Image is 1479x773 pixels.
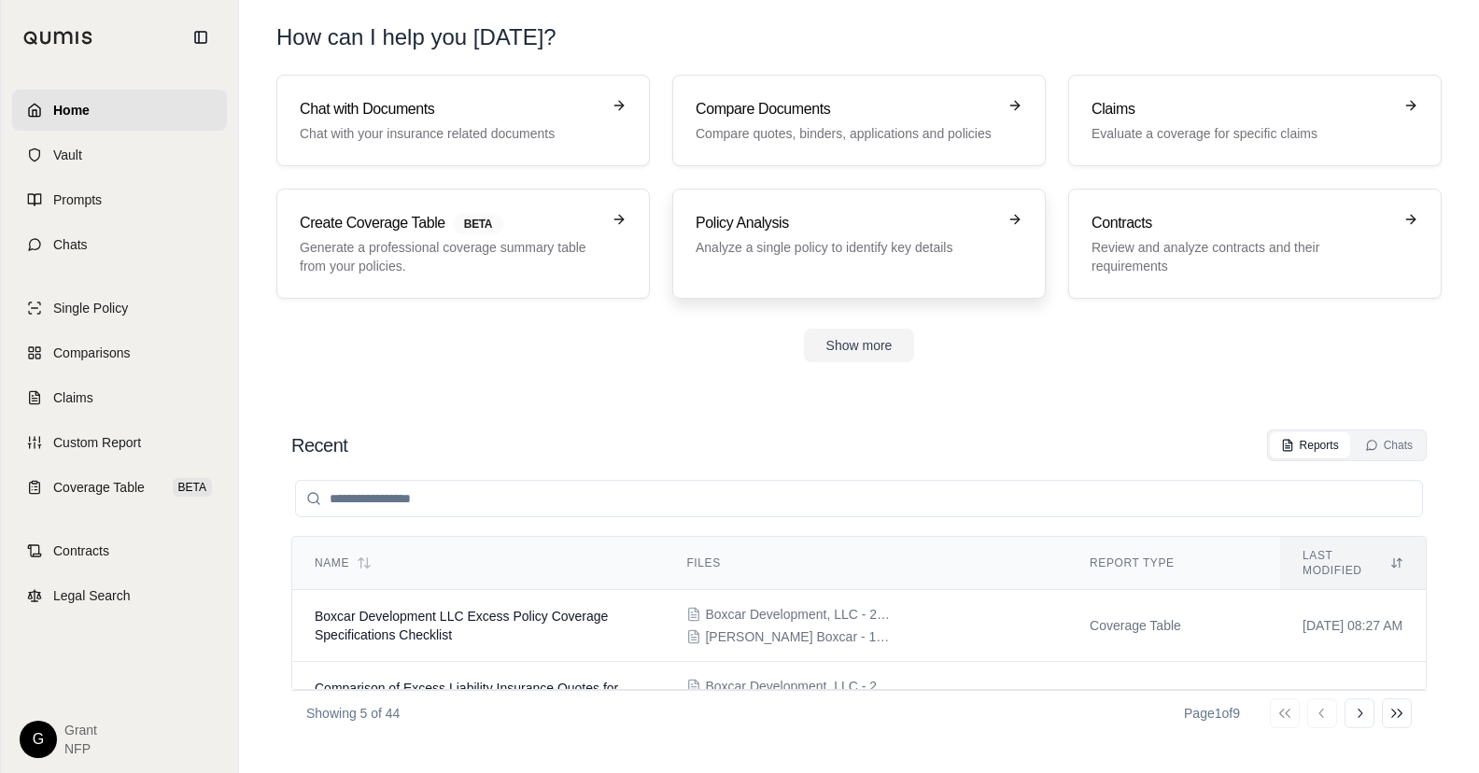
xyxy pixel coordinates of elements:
p: Evaluate a coverage for specific claims [1092,124,1392,143]
a: Chat with DocumentsChat with your insurance related documents [276,75,650,166]
span: Boxcar Development, LLC - 2025 12.5M po 25M xs 25M Quote.pdf [705,677,892,696]
p: Generate a professional coverage summary table from your policies. [300,238,600,275]
p: Showing 5 of 44 [306,704,400,723]
td: [DATE] 08:12 AM [1280,662,1426,734]
th: Report Type [1067,537,1280,590]
div: Page 1 of 9 [1184,704,1240,723]
a: Custom Report [12,422,227,463]
span: Coverage Table [53,478,145,497]
span: Claims [53,388,93,407]
h1: How can I help you [DATE]? [276,22,1442,52]
img: Qumis Logo [23,31,93,45]
h3: Chat with Documents [300,98,600,120]
a: ContractsReview and analyze contracts and their requirements [1068,189,1442,299]
p: Compare quotes, binders, applications and policies [696,124,996,143]
a: Compare DocumentsCompare quotes, binders, applications and policies [672,75,1046,166]
span: Single Policy [53,299,128,317]
span: Contracts [53,541,109,560]
h2: Recent [291,432,347,458]
button: Show more [804,329,915,362]
span: BETA [453,214,503,234]
a: Coverage TableBETA [12,467,227,508]
a: Policy AnalysisAnalyze a single policy to identify key details [672,189,1046,299]
p: Review and analyze contracts and their requirements [1092,238,1392,275]
div: Last modified [1303,548,1403,578]
a: Comparisons [12,332,227,373]
a: Home [12,90,227,131]
span: Chats [53,235,88,254]
div: Reports [1281,438,1339,453]
span: Herb Simon Boxcar - 12.5M po 25M xs 25M Quote - Berkley.pdf [705,627,892,646]
div: Name [315,555,641,570]
td: [DATE] 08:27 AM [1280,590,1426,662]
div: Chats [1365,438,1413,453]
span: Legal Search [53,586,131,605]
div: G [20,721,57,758]
span: Home [53,101,90,119]
span: Boxcar Development, LLC - 2025 12.5M po 25M xs 25M Quote.pdf [705,605,892,624]
a: ClaimsEvaluate a coverage for specific claims [1068,75,1442,166]
h3: Policy Analysis [696,212,996,234]
span: Grant [64,721,97,739]
h3: Claims [1092,98,1392,120]
span: Vault [53,146,82,164]
td: Coverage Table [1067,590,1280,662]
span: Comparisons [53,344,130,362]
p: Chat with your insurance related documents [300,124,600,143]
a: Chats [12,224,227,265]
button: Chats [1354,432,1424,458]
a: Contracts [12,530,227,571]
span: Boxcar Development LLC Excess Policy Coverage Specifications Checklist [315,609,608,642]
span: Prompts [53,190,102,209]
td: Policies Compare [1067,662,1280,734]
a: Prompts [12,179,227,220]
span: NFP [64,739,97,758]
a: Create Coverage TableBETAGenerate a professional coverage summary table from your policies. [276,189,650,299]
h3: Create Coverage Table [300,212,600,234]
p: Analyze a single policy to identify key details [696,238,996,257]
span: Custom Report [53,433,141,452]
span: Comparison of Excess Liability Insurance Quotes for Boxcar Development LLC [315,681,618,714]
button: Collapse sidebar [186,22,216,52]
a: Claims [12,377,227,418]
a: Legal Search [12,575,227,616]
a: Vault [12,134,227,176]
h3: Contracts [1092,212,1392,234]
th: Files [664,537,1067,590]
span: BETA [173,478,212,497]
button: Reports [1270,432,1350,458]
h3: Compare Documents [696,98,996,120]
a: Single Policy [12,288,227,329]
